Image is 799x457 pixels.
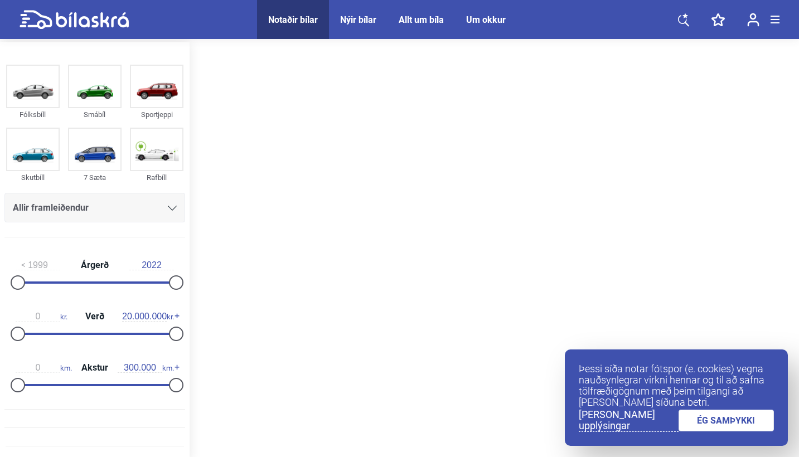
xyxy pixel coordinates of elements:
[16,312,67,322] span: kr.
[579,409,679,432] a: [PERSON_NAME] upplýsingar
[16,363,72,373] span: km.
[6,108,60,121] div: Fólksbíll
[747,13,759,27] img: user-login.svg
[122,312,174,322] span: kr.
[78,261,112,270] span: Árgerð
[79,363,111,372] span: Akstur
[399,14,444,25] a: Allt um bíla
[68,171,122,184] div: 7 Sæta
[13,200,89,216] span: Allir framleiðendur
[130,108,183,121] div: Sportjeppi
[579,363,774,408] p: Þessi síða notar fótspor (e. cookies) vegna nauðsynlegrar virkni hennar og til að safna tölfræðig...
[68,108,122,121] div: Smábíl
[83,312,107,321] span: Verð
[466,14,506,25] a: Um okkur
[6,171,60,184] div: Skutbíll
[268,14,318,25] a: Notaðir bílar
[118,363,174,373] span: km.
[679,410,774,431] a: ÉG SAMÞYKKI
[130,171,183,184] div: Rafbíll
[340,14,376,25] a: Nýir bílar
